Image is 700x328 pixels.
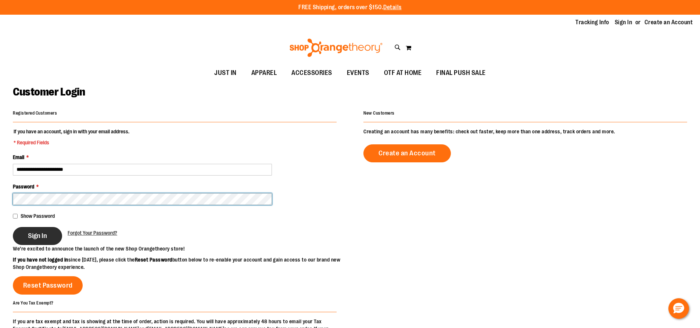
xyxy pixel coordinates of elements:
[13,86,85,98] span: Customer Login
[429,65,493,82] a: FINAL PUSH SALE
[363,111,395,116] strong: New Customers
[207,65,244,82] a: JUST IN
[135,257,172,263] strong: Reset Password
[575,18,609,26] a: Tracking Info
[377,65,429,82] a: OTF AT HOME
[68,230,117,236] span: Forgot Your Password?
[13,154,24,160] span: Email
[13,256,350,271] p: since [DATE], please click the button below to re-enable your account and gain access to our bran...
[384,65,422,81] span: OTF AT HOME
[214,65,237,81] span: JUST IN
[13,111,57,116] strong: Registered Customers
[28,232,47,240] span: Sign In
[615,18,632,26] a: Sign In
[21,213,55,219] span: Show Password
[298,3,402,12] p: FREE Shipping, orders over $150.
[13,128,130,146] legend: If you have an account, sign in with your email address.
[13,276,83,295] a: Reset Password
[645,18,693,26] a: Create an Account
[383,4,402,11] a: Details
[13,184,34,190] span: Password
[288,39,384,57] img: Shop Orangetheory
[13,257,68,263] strong: If you have not logged in
[363,144,451,162] a: Create an Account
[436,65,486,81] span: FINAL PUSH SALE
[378,149,436,157] span: Create an Account
[68,229,117,237] a: Forgot Your Password?
[251,65,277,81] span: APPAREL
[340,65,377,82] a: EVENTS
[284,65,340,82] a: ACCESSORIES
[668,298,689,319] button: Hello, have a question? Let’s chat.
[347,65,369,81] span: EVENTS
[23,281,73,289] span: Reset Password
[13,300,54,305] strong: Are You Tax Exempt?
[291,65,332,81] span: ACCESSORIES
[363,128,687,135] p: Creating an account has many benefits: check out faster, keep more than one address, track orders...
[14,139,129,146] span: * Required Fields
[13,245,350,252] p: We’re excited to announce the launch of the new Shop Orangetheory store!
[244,65,284,82] a: APPAREL
[13,227,62,245] button: Sign In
